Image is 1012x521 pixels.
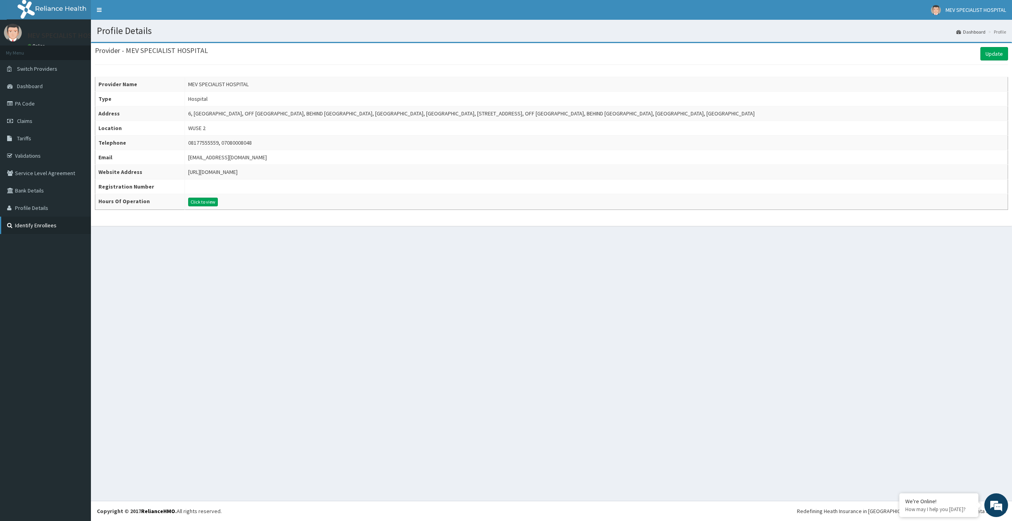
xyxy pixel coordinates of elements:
[956,28,986,35] a: Dashboard
[17,135,31,142] span: Tariffs
[980,47,1008,60] a: Update
[797,507,1006,515] div: Redefining Heath Insurance in [GEOGRAPHIC_DATA] using Telemedicine and Data Science!
[95,179,185,194] th: Registration Number
[95,136,185,150] th: Telephone
[97,508,177,515] strong: Copyright © 2017 .
[188,109,755,117] div: 6, [GEOGRAPHIC_DATA], OFF [GEOGRAPHIC_DATA], BEHIND [GEOGRAPHIC_DATA], [GEOGRAPHIC_DATA], [GEOGRA...
[946,6,1006,13] span: MEV SPECIALIST HOSPITAL
[17,65,57,72] span: Switch Providers
[91,501,1012,521] footer: All rights reserved.
[17,83,43,90] span: Dashboard
[188,124,206,132] div: WUSE 2
[95,47,208,54] h3: Provider - MEV SPECIALIST HOSPITAL
[905,506,972,513] p: How may I help you today?
[986,28,1006,35] li: Profile
[141,508,175,515] a: RelianceHMO
[95,106,185,121] th: Address
[188,198,218,206] button: Click to view
[28,32,109,39] p: MEV SPECIALIST HOSPITAL
[905,498,972,505] div: We're Online!
[97,26,1006,36] h1: Profile Details
[188,168,238,176] div: [URL][DOMAIN_NAME]
[188,139,252,147] div: 08177555559, 07080008048
[95,165,185,179] th: Website Address
[95,150,185,165] th: Email
[95,194,185,210] th: Hours Of Operation
[28,43,47,49] a: Online
[95,92,185,106] th: Type
[95,77,185,92] th: Provider Name
[931,5,941,15] img: User Image
[4,24,22,42] img: User Image
[17,117,32,125] span: Claims
[188,95,208,103] div: Hospital
[95,121,185,136] th: Location
[188,153,267,161] div: [EMAIL_ADDRESS][DOMAIN_NAME]
[188,80,249,88] div: MEV SPECIALIST HOSPITAL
